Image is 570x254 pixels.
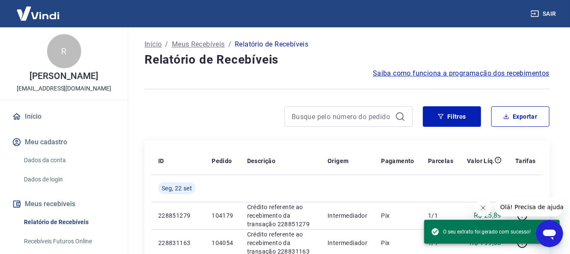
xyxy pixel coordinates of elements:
a: Recebíveis Futuros Online [21,233,118,250]
img: Vindi [10,0,66,26]
a: Relatório de Recebíveis [21,213,118,231]
input: Busque pelo número do pedido [292,110,392,123]
p: Pix [381,211,414,220]
h4: Relatório de Recebíveis [145,51,549,68]
span: Seg, 22 set [162,184,192,193]
p: [PERSON_NAME] [30,72,98,81]
p: 1/1 [428,211,453,220]
p: Pix [381,239,414,247]
p: 228851279 [158,211,198,220]
p: Descrição [247,157,276,165]
span: O seu extrato foi gerado com sucesso! [431,228,531,236]
a: Início [145,39,162,50]
a: Meus Recebíveis [172,39,225,50]
p: Parcelas [428,157,453,165]
p: 104179 [212,211,233,220]
button: Filtros [423,106,481,127]
button: Meu cadastro [10,133,118,152]
div: R [47,34,81,68]
p: [EMAIL_ADDRESS][DOMAIN_NAME] [17,84,111,93]
iframe: Mensagem da empresa [495,198,563,216]
p: Tarifas [515,157,536,165]
p: / [228,39,231,50]
a: Saiba como funciona a programação dos recebimentos [373,68,549,79]
button: Exportar [491,106,549,127]
p: ID [158,157,164,165]
p: Crédito referente ao recebimento da transação 228851279 [247,203,314,228]
iframe: Fechar mensagem [475,199,492,216]
iframe: Botão para abrir a janela de mensagens [536,220,563,247]
p: 104054 [212,239,233,247]
p: Origem [328,157,348,165]
p: 228831163 [158,239,198,247]
a: Dados da conta [21,152,118,169]
p: Relatório de Recebíveis [235,39,308,50]
p: / [165,39,168,50]
p: Pagamento [381,157,414,165]
p: Pedido [212,157,232,165]
p: Intermediador [328,239,367,247]
p: Valor Líq. [467,157,495,165]
p: R$ 25,89 [474,210,502,221]
p: Intermediador [328,211,367,220]
a: Início [10,107,118,126]
button: Meus recebíveis [10,195,118,213]
button: Sair [529,6,560,22]
a: Dados de login [21,171,118,188]
span: Olá! Precisa de ajuda? [5,6,72,13]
